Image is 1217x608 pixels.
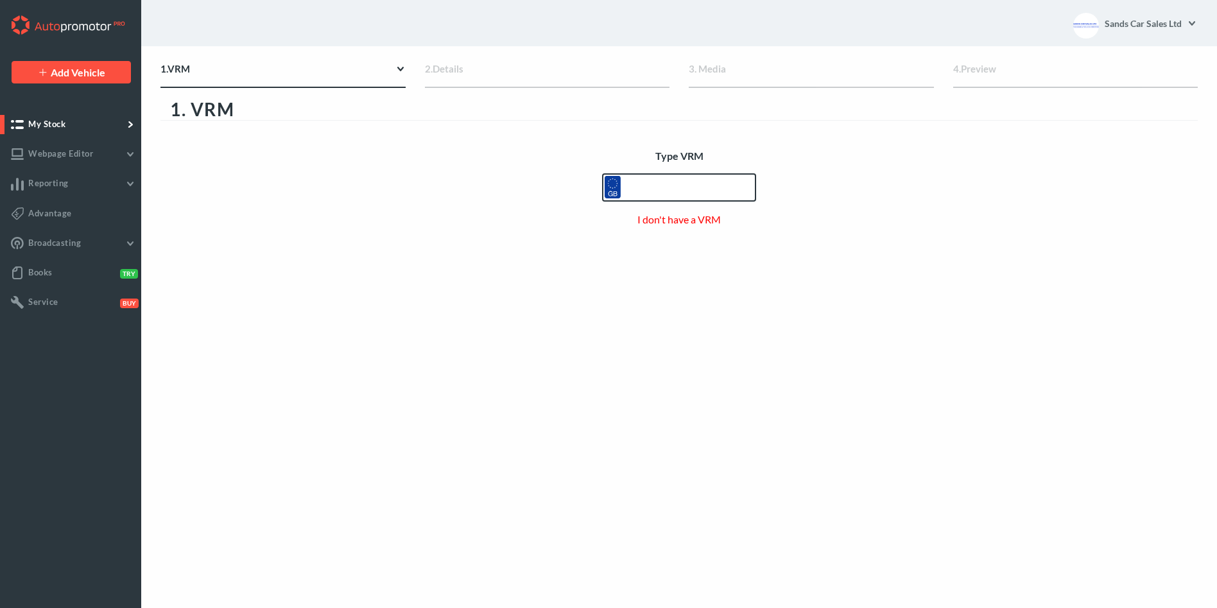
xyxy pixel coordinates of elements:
[160,63,168,74] span: 1.
[120,269,138,279] span: Try
[117,268,136,278] button: Try
[953,62,1198,88] div: Preview
[425,63,433,74] span: 2.
[120,299,139,308] span: Buy
[698,63,726,74] span: Media
[689,63,696,74] span: 3.
[28,267,53,277] span: Books
[637,213,721,225] a: I don't have a VRM
[117,297,136,308] button: Buy
[28,208,72,218] span: Advantage
[953,63,961,74] span: 4.
[160,62,406,88] div: VRM
[160,88,1198,120] div: 1. VRM
[28,238,81,248] span: Broadcasting
[51,66,105,78] span: Add Vehicle
[28,178,69,188] span: Reporting
[12,61,131,83] a: Add Vehicle
[28,148,93,159] span: Webpage Editor
[28,297,58,307] span: Service
[655,150,703,162] span: Type VRM
[1104,10,1198,36] a: Sands Car Sales Ltd
[425,62,670,88] div: Details
[28,119,65,129] span: My Stock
